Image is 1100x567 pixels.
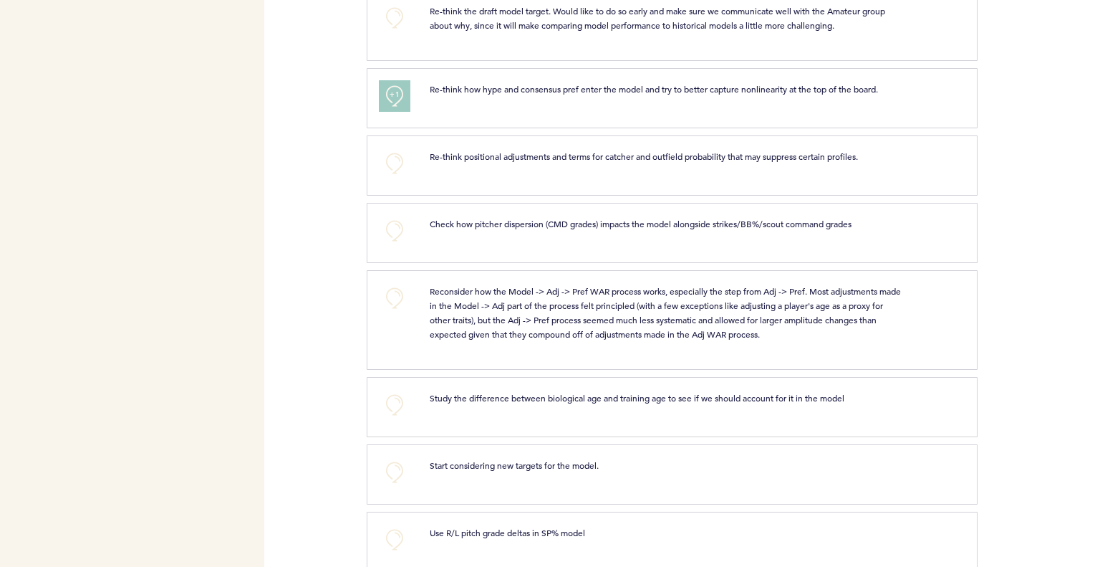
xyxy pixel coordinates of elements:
span: Re-think the draft model target. Would like to do so early and make sure we communicate well with... [430,5,887,31]
span: +1 [390,87,400,102]
span: Re-think how hype and consensus pref enter the model and try to better capture nonlinearity at th... [430,83,878,95]
button: +1 [380,82,409,110]
span: Start considering new targets for the model. [430,459,599,471]
span: Study the difference between biological age and training age to see if we should account for it i... [430,392,844,404]
span: Re-think positional adjustments and terms for catcher and outfield probability that may suppress ... [430,151,858,162]
span: Reconsider how the Model -> Adj -> Pref WAR process works, especially the step from Adj -> Pref. ... [430,285,903,340]
span: Check how pitcher dispersion (CMD grades) impacts the model alongside strikes/BB%/scout command g... [430,218,851,229]
span: Use R/L pitch grade deltas in SP% model [430,527,585,538]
